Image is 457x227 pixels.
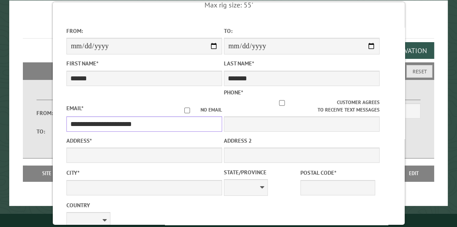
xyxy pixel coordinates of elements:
[406,65,432,78] button: Reset
[227,100,337,106] input: Customer agrees to receive text messages
[224,168,299,177] label: State/Province
[224,89,243,96] label: Phone
[66,169,222,177] label: City
[37,109,60,117] label: From:
[66,201,222,209] label: Country
[394,166,434,181] th: Edit
[37,127,60,136] label: To:
[66,27,222,35] label: From:
[66,59,222,68] label: First Name
[174,108,201,113] input: No email
[27,166,66,181] th: Site
[224,99,380,114] label: Customer agrees to receive text messages
[300,169,375,177] label: Postal Code
[23,14,434,39] h1: Reservations
[224,27,380,35] label: To:
[66,104,84,112] label: Email
[174,106,222,114] label: No email
[23,62,434,79] h2: Filters
[224,137,380,145] label: Address 2
[66,137,222,145] label: Address
[224,59,380,68] label: Last Name
[37,90,130,100] label: Dates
